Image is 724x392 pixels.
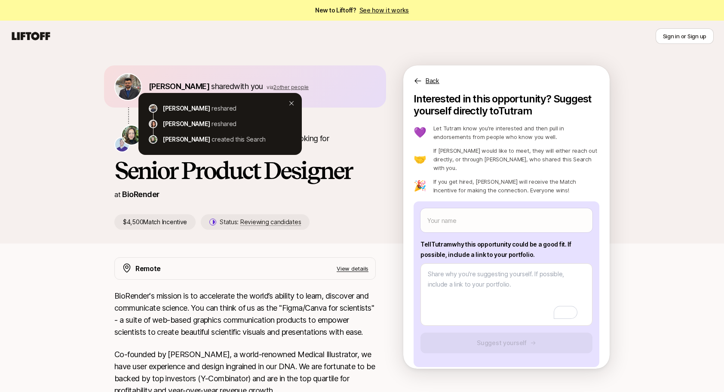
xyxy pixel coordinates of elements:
span: 2 other people [273,84,309,90]
p: View details [337,264,368,273]
img: bd4da4d7_5cf5_45b3_8595_1454a3ab2b2e.jpg [150,105,156,112]
a: See how it works [359,6,409,14]
p: Remote [135,263,161,274]
p: 🤝 [414,154,426,164]
button: Sign in or Sign up [656,28,714,44]
h1: Senior Product Designer [114,157,376,183]
textarea: To enrich screen reader interactions, please activate Accessibility in Grammarly extension settings [420,263,592,326]
span: New to Liftoff? [315,5,409,15]
img: 71d7b91d_d7cb_43b4_a7ea_a9b2f2cc6e03.jpg [150,120,156,127]
p: If [PERSON_NAME] would like to meet, they will either reach out directly, or through [PERSON_NAME... [433,146,599,172]
p: BioRender's mission is to accelerate the world’s ability to learn, discover and communicate scien... [114,290,376,338]
a: BioRender [122,190,159,199]
p: Back [426,76,439,86]
p: Let Tutram know you’re interested and then pull in endorsements from people who know you well. [433,124,599,141]
img: 9e9530a6_eae7_4ffc_a5b0_9eb1d6fd7fc1.jpg [150,136,156,143]
span: with you [234,82,263,91]
span: via [267,84,273,90]
p: Tell Tutram why this opportunity could be a good fit . If possible, include a link to your portfo... [420,239,592,260]
p: $4,500 Match Incentive [114,214,196,230]
p: [PERSON_NAME] [163,134,210,145]
p: created this Search [212,134,266,145]
p: reshared [212,119,236,129]
p: at [114,189,120,200]
img: Jon Fan [115,138,129,151]
p: 💜 [414,127,426,138]
p: Interested in this opportunity? Suggest yourself directly to Tutram [414,93,599,117]
p: reshared [212,103,236,114]
p: 🎉 [414,181,426,191]
p: If you get hired, [PERSON_NAME] will receive the Match Incentive for making the connection. Every... [433,177,599,194]
span: [PERSON_NAME] [149,82,209,91]
img: Tutram Nguyen [122,126,141,145]
span: Reviewing candidates [240,218,301,226]
p: shared [149,80,309,93]
p: Status: [220,217,301,227]
p: [PERSON_NAME] [163,119,210,129]
p: [PERSON_NAME] [163,103,210,114]
img: bd4da4d7_5cf5_45b3_8595_1454a3ab2b2e.jpg [115,74,141,100]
